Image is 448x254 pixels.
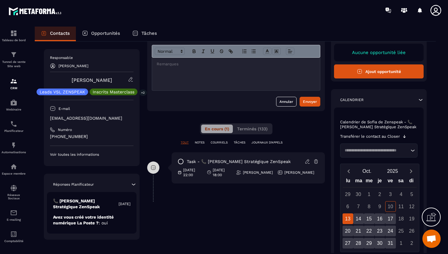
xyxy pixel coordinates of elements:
input: Search for option [343,147,409,154]
div: 29 [364,238,375,249]
p: Aucune opportunité liée [340,50,418,55]
p: Inscrits Masterclass [93,90,134,94]
p: [PERSON_NAME] [243,170,273,175]
div: 1 [364,189,375,200]
p: JOURNAUX D'APPELS [251,140,283,145]
div: 2 [375,189,385,200]
div: ve [385,176,396,187]
div: 5 [407,189,417,200]
img: formation [10,51,17,58]
p: Tunnel de vente Site web [2,60,26,68]
div: 12 [407,201,417,212]
div: 20 [343,226,353,236]
div: 2 [407,238,417,249]
p: Leads VSL ZENSPEAK [40,90,85,94]
div: Search for option [340,143,418,158]
div: Ouvrir le chat [422,230,441,248]
div: 22 [364,226,375,236]
div: 30 [375,238,385,249]
p: task - 📞 [PERSON_NAME] Stratégique ZenSpeak [187,159,291,165]
a: social-networksocial-networkRéseaux Sociaux [2,180,26,205]
p: Planificateur [2,129,26,132]
p: Tableau de bord [2,38,26,42]
div: 29 [343,189,353,200]
div: 23 [375,226,385,236]
div: Calendar wrapper [343,176,417,249]
p: Numéro [58,127,72,132]
div: sa [396,176,406,187]
div: 13 [343,213,353,224]
p: [EMAIL_ADDRESS][DOMAIN_NAME] [50,115,133,121]
div: 26 [407,226,417,236]
span: Terminés (133) [237,126,268,131]
div: 18 [396,213,407,224]
div: lu [343,176,354,187]
p: [DATE] 18:00 [213,168,231,177]
a: [PERSON_NAME] [72,77,112,83]
p: Calendrier de Sofia de Zenspeak - 📞 [PERSON_NAME] Stratégique ZenSpeak [340,120,418,129]
div: 3 [385,189,396,200]
div: 25 [396,226,407,236]
p: +2 [139,89,147,96]
p: [DATE] [119,201,130,206]
p: Voir toutes les informations [50,152,133,157]
img: formation [10,78,17,85]
a: automationsautomationsEspace membre [2,158,26,180]
div: 9 [375,201,385,212]
button: Next month [405,167,417,175]
div: 19 [407,213,417,224]
a: Opportunités [76,27,126,41]
span: : oui [99,220,108,225]
button: En cours (1) [201,125,233,133]
p: TÂCHES [234,140,245,145]
div: 15 [364,213,375,224]
p: COURRIELS [211,140,228,145]
img: automations [10,142,17,149]
div: 14 [353,213,364,224]
div: ma [354,176,364,187]
span: En cours (1) [205,126,229,131]
div: Calendar days [343,189,417,249]
div: 8 [364,201,375,212]
div: Envoyer [303,99,317,105]
p: NOTES [195,140,204,145]
div: 27 [343,238,353,249]
button: Annuler [276,97,297,107]
button: Previous month [343,167,354,175]
a: Contacts [35,27,76,41]
p: Réponses Planificateur [53,182,94,187]
a: schedulerschedulerPlanificateur [2,116,26,137]
p: CRM [2,86,26,90]
button: Envoyer [300,97,320,107]
p: Responsable [50,55,133,60]
div: je [375,176,385,187]
img: automations [10,163,17,170]
p: E-mail [59,106,70,111]
p: Opportunités [91,31,120,36]
img: email [10,209,17,216]
div: 30 [353,189,364,200]
a: formationformationTableau de bord [2,25,26,46]
p: Contacts [50,31,70,36]
a: accountantaccountantComptabilité [2,226,26,247]
button: Open years overlay [380,166,405,176]
div: di [406,176,417,187]
p: [PHONE_NUMBER] [50,134,133,140]
p: Espace membre [2,172,26,175]
button: Terminés (133) [233,125,271,133]
div: 1 [396,238,407,249]
div: me [364,176,375,187]
div: 31 [385,238,396,249]
a: formationformationTunnel de vente Site web [2,46,26,73]
img: automations [10,99,17,106]
p: Automatisations [2,151,26,154]
div: 10 [385,201,396,212]
p: 📞 [PERSON_NAME] Stratégique ZenSpeak [53,198,119,210]
div: 28 [353,238,364,249]
button: Ajout opportunité [334,64,424,78]
button: Open months overlay [354,166,380,176]
div: 16 [375,213,385,224]
p: Avez vous créé votre identité numérique La Poste ? [53,214,130,226]
p: E-mailing [2,218,26,221]
p: Webinaire [2,108,26,111]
